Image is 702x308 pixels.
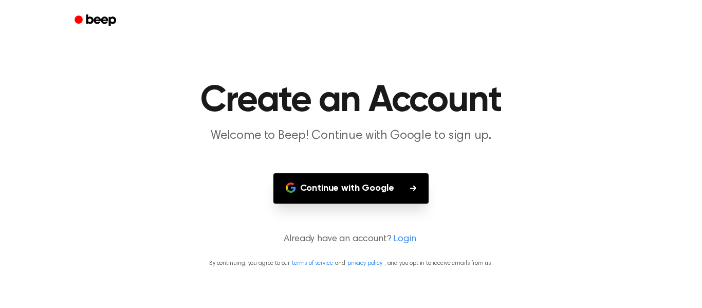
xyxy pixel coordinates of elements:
[12,259,690,268] p: By continuing, you agree to our and , and you opt in to receive emails from us.
[67,11,125,31] a: Beep
[292,260,332,266] a: terms of service
[393,232,416,246] a: Login
[347,260,382,266] a: privacy policy
[154,128,548,144] p: Welcome to Beep! Continue with Google to sign up.
[273,173,429,204] button: Continue with Google
[12,232,690,246] p: Already have an account?
[88,82,614,119] h1: Create an Account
